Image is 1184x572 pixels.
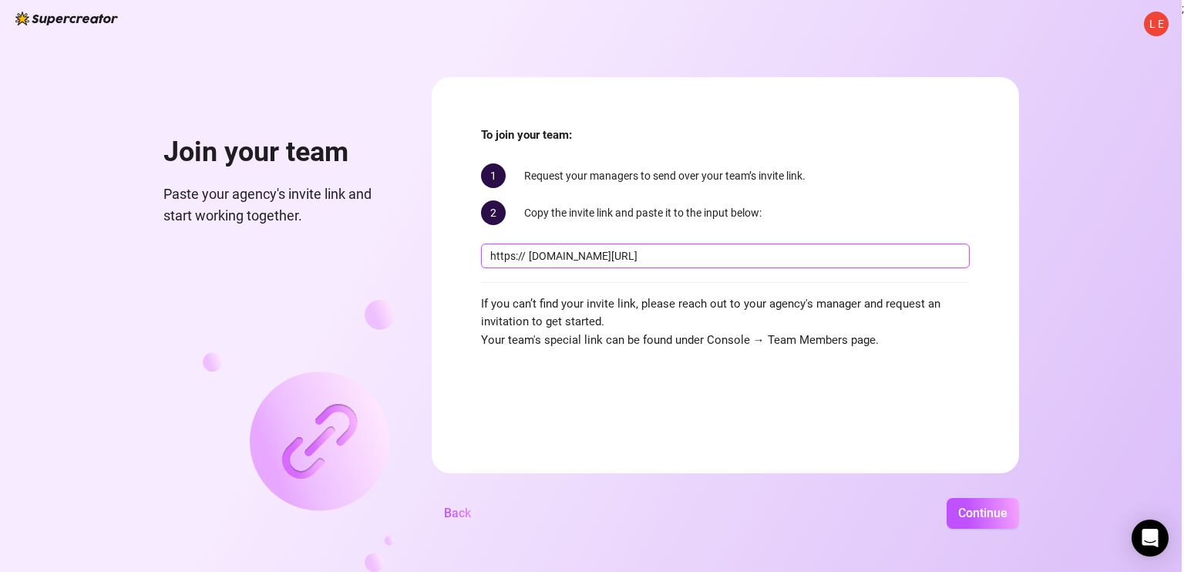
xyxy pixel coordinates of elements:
span: 1 [481,163,506,188]
span: L E [1149,15,1164,32]
img: logo [15,12,118,25]
input: console.supercreator.app/invite?code=1234 [529,247,960,264]
span: Back [444,506,471,520]
span: https:// [490,247,526,264]
button: Back [432,498,483,529]
strong: To join your team: [481,128,572,142]
div: Copy the invite link and paste it to the input below: [481,200,970,225]
span: 2 [481,200,506,225]
span: Continue [958,506,1007,520]
h1: Join your team [163,136,395,170]
span: Paste your agency's invite link and start working together. [163,183,395,227]
span: If you can’t find your invite link, please reach out to your agency's manager and request an invi... [481,295,970,350]
div: Open Intercom Messenger [1132,520,1169,557]
button: Continue [947,498,1019,529]
div: Request your managers to send over your team’s invite link. [481,163,970,188]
